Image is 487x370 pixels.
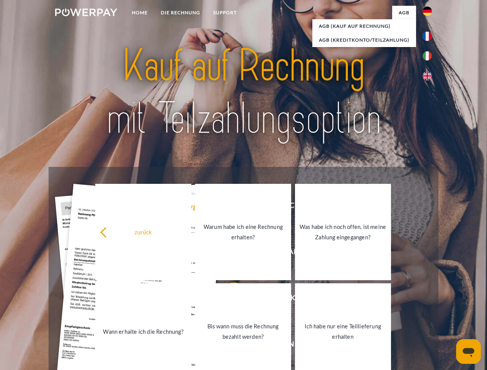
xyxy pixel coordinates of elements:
img: logo-powerpay-white.svg [55,8,117,16]
img: en [423,71,432,81]
a: AGB (Kreditkonto/Teilzahlung) [312,33,416,47]
div: Warum habe ich eine Rechnung erhalten? [200,222,286,242]
div: zurück [100,227,187,237]
img: de [423,7,432,16]
img: it [423,51,432,61]
a: Home [125,6,154,20]
img: title-powerpay_de.svg [74,37,413,148]
a: AGB (Kauf auf Rechnung) [312,19,416,33]
iframe: Schaltfläche zum Öffnen des Messaging-Fensters [456,339,481,364]
img: fr [423,32,432,41]
a: DIE RECHNUNG [154,6,207,20]
div: Was habe ich noch offen, ist meine Zahlung eingegangen? [300,222,386,242]
a: Was habe ich noch offen, ist meine Zahlung eingegangen? [295,184,391,280]
a: agb [392,6,416,20]
a: SUPPORT [207,6,243,20]
div: Bis wann muss die Rechnung bezahlt werden? [200,321,286,342]
div: Wann erhalte ich die Rechnung? [100,326,187,336]
div: Ich habe nur eine Teillieferung erhalten [300,321,386,342]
